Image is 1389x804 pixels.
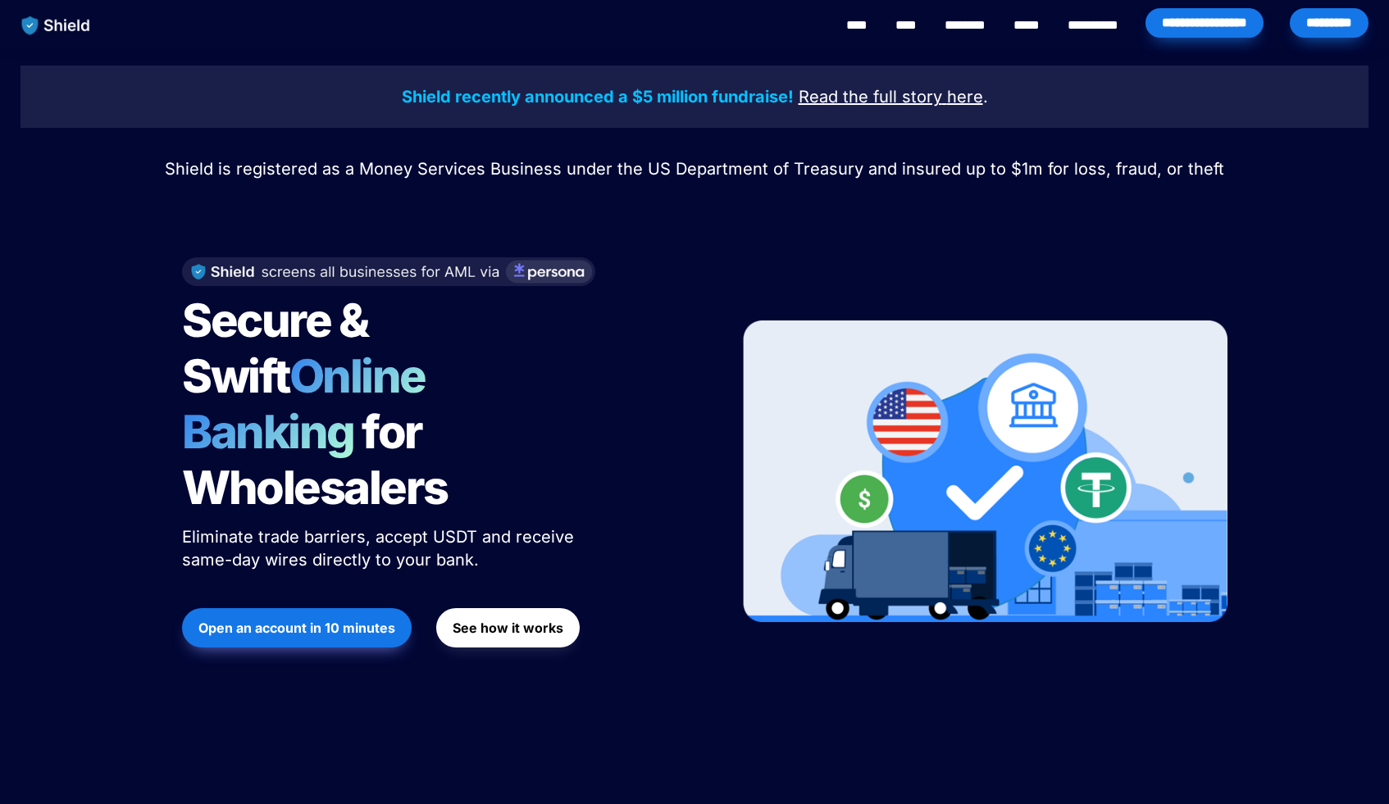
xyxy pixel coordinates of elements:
strong: Shield recently announced a $5 million fundraise! [402,87,794,107]
u: here [947,87,983,107]
span: for Wholesalers [182,404,448,516]
a: Read the full story [799,89,942,106]
img: website logo [14,8,98,43]
strong: See how it works [453,620,563,636]
a: here [947,89,983,106]
a: See how it works [436,600,580,656]
u: Read the full story [799,87,942,107]
span: Secure & Swift [182,293,376,404]
strong: Open an account in 10 minutes [198,620,395,636]
button: See how it works [436,608,580,647]
span: Eliminate trade barriers, accept USDT and receive same-day wires directly to your bank. [182,527,579,570]
span: Shield is registered as a Money Services Business under the US Department of Treasury and insured... [165,159,1224,179]
a: Open an account in 10 minutes [182,600,412,656]
button: Open an account in 10 minutes [182,608,412,647]
span: Online Banking [182,348,442,460]
span: . [983,87,988,107]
